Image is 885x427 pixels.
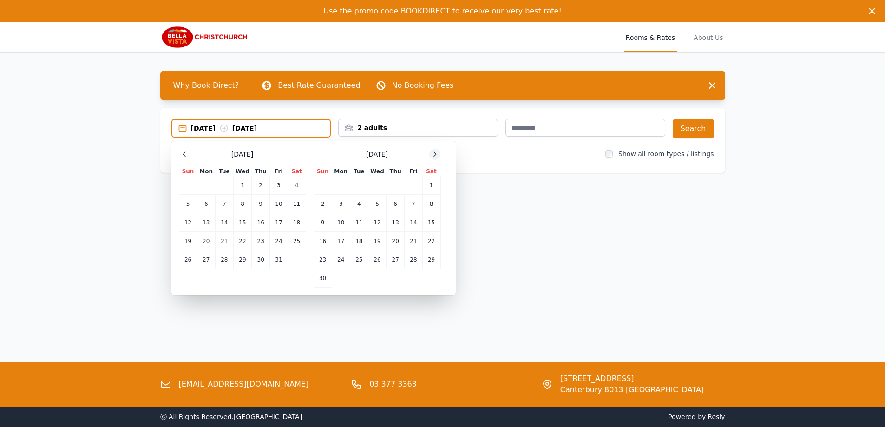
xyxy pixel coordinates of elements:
[197,195,215,213] td: 6
[350,195,368,213] td: 4
[368,213,386,232] td: 12
[288,213,306,232] td: 18
[233,195,251,213] td: 8
[387,213,405,232] td: 13
[270,167,288,176] th: Fri
[350,213,368,232] td: 11
[197,250,215,269] td: 27
[215,195,233,213] td: 7
[332,167,350,176] th: Mon
[270,250,288,269] td: 31
[270,213,288,232] td: 17
[179,195,197,213] td: 5
[233,176,251,195] td: 1
[405,250,422,269] td: 28
[405,195,422,213] td: 7
[179,379,309,390] a: [EMAIL_ADDRESS][DOMAIN_NAME]
[233,250,251,269] td: 29
[314,269,332,288] td: 30
[332,232,350,250] td: 17
[368,167,386,176] th: Wed
[323,7,562,15] span: Use the promo code BOOKDIRECT to receive our very best rate!
[179,232,197,250] td: 19
[314,213,332,232] td: 9
[252,167,270,176] th: Thu
[387,250,405,269] td: 27
[160,26,249,48] img: Bella Vista Christchurch
[288,167,306,176] th: Sat
[618,150,714,158] label: Show all room types / listings
[288,232,306,250] td: 25
[278,80,360,91] p: Best Rate Guaranteed
[369,379,417,390] a: 03 377 3363
[332,250,350,269] td: 24
[708,413,725,420] a: Resly
[422,176,440,195] td: 1
[314,232,332,250] td: 16
[215,167,233,176] th: Tue
[350,167,368,176] th: Tue
[179,167,197,176] th: Sun
[233,167,251,176] th: Wed
[422,195,440,213] td: 8
[252,213,270,232] td: 16
[446,412,725,421] span: Powered by
[422,232,440,250] td: 22
[422,250,440,269] td: 29
[368,232,386,250] td: 19
[288,195,306,213] td: 11
[624,22,677,52] a: Rooms & Rates
[560,373,704,384] span: [STREET_ADDRESS]
[166,76,247,95] span: Why Book Direct?
[197,213,215,232] td: 13
[314,195,332,213] td: 2
[692,22,725,52] a: About Us
[252,195,270,213] td: 9
[314,167,332,176] th: Sun
[387,232,405,250] td: 20
[405,213,422,232] td: 14
[233,232,251,250] td: 22
[252,232,270,250] td: 23
[350,250,368,269] td: 25
[332,195,350,213] td: 3
[252,250,270,269] td: 30
[368,195,386,213] td: 5
[270,195,288,213] td: 10
[270,176,288,195] td: 3
[387,195,405,213] td: 6
[231,150,253,159] span: [DATE]
[252,176,270,195] td: 2
[179,213,197,232] td: 12
[332,213,350,232] td: 10
[314,250,332,269] td: 23
[215,232,233,250] td: 21
[405,232,422,250] td: 21
[179,250,197,269] td: 26
[673,119,714,138] button: Search
[387,167,405,176] th: Thu
[560,384,704,395] span: Canterbury 8013 [GEOGRAPHIC_DATA]
[197,232,215,250] td: 20
[368,250,386,269] td: 26
[288,176,306,195] td: 4
[422,167,440,176] th: Sat
[366,150,388,159] span: [DATE]
[191,124,330,133] div: [DATE] [DATE]
[233,213,251,232] td: 15
[339,123,498,132] div: 2 adults
[215,213,233,232] td: 14
[197,167,215,176] th: Mon
[215,250,233,269] td: 28
[270,232,288,250] td: 24
[160,413,302,420] span: ⓒ All Rights Reserved. [GEOGRAPHIC_DATA]
[422,213,440,232] td: 15
[350,232,368,250] td: 18
[392,80,454,91] p: No Booking Fees
[405,167,422,176] th: Fri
